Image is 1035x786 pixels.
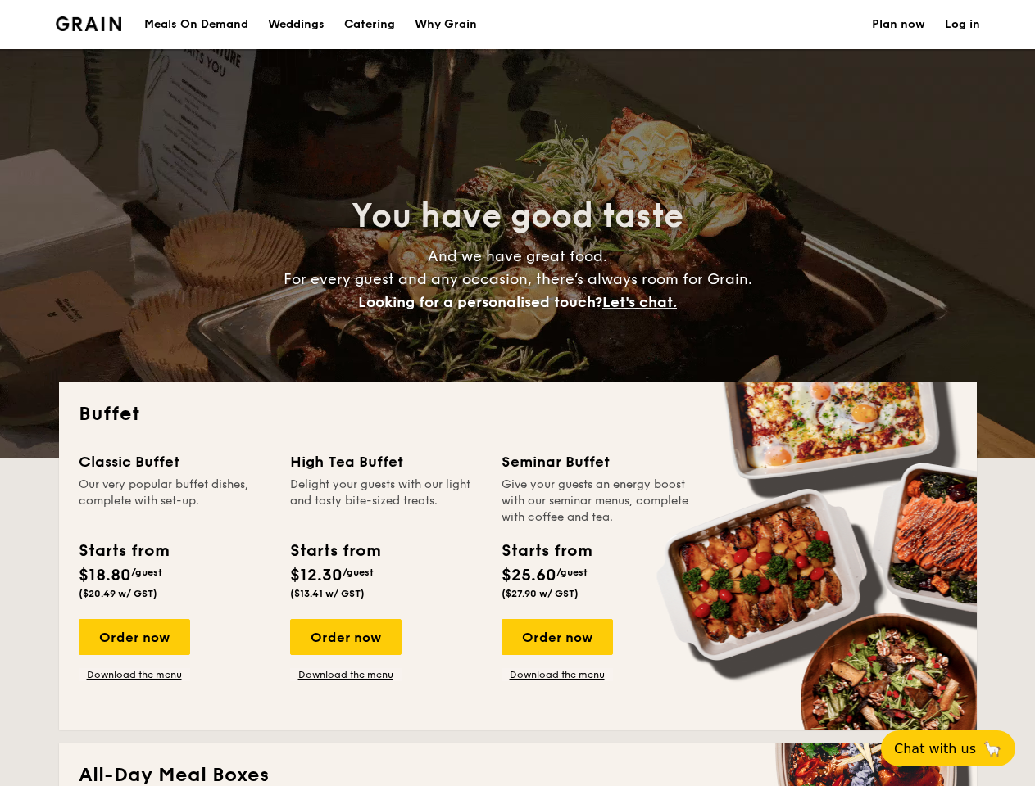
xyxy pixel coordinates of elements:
[881,730,1015,766] button: Chat with us🦙
[343,567,374,578] span: /guest
[290,619,402,655] div: Order now
[79,619,190,655] div: Order now
[79,401,957,427] h2: Buffet
[502,477,693,526] div: Give your guests an energy boost with our seminar menus, complete with coffee and tea.
[56,16,122,31] img: Grain
[502,539,591,563] div: Starts from
[983,739,1002,758] span: 🦙
[502,668,613,681] a: Download the menu
[290,668,402,681] a: Download the menu
[502,566,556,585] span: $25.60
[56,16,122,31] a: Logotype
[290,477,482,526] div: Delight your guests with our light and tasty bite-sized treats.
[284,247,752,311] span: And we have great food. For every guest and any occasion, there’s always room for Grain.
[602,293,677,311] span: Let's chat.
[79,477,270,526] div: Our very popular buffet dishes, complete with set-up.
[502,450,693,473] div: Seminar Buffet
[502,588,579,599] span: ($27.90 w/ GST)
[131,567,162,578] span: /guest
[556,567,588,578] span: /guest
[358,293,602,311] span: Looking for a personalised touch?
[79,539,168,563] div: Starts from
[79,668,190,681] a: Download the menu
[79,588,157,599] span: ($20.49 w/ GST)
[502,619,613,655] div: Order now
[352,196,683,236] span: You have good taste
[290,539,379,563] div: Starts from
[894,741,976,757] span: Chat with us
[290,450,482,473] div: High Tea Buffet
[79,566,131,585] span: $18.80
[79,450,270,473] div: Classic Buffet
[290,566,343,585] span: $12.30
[290,588,365,599] span: ($13.41 w/ GST)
